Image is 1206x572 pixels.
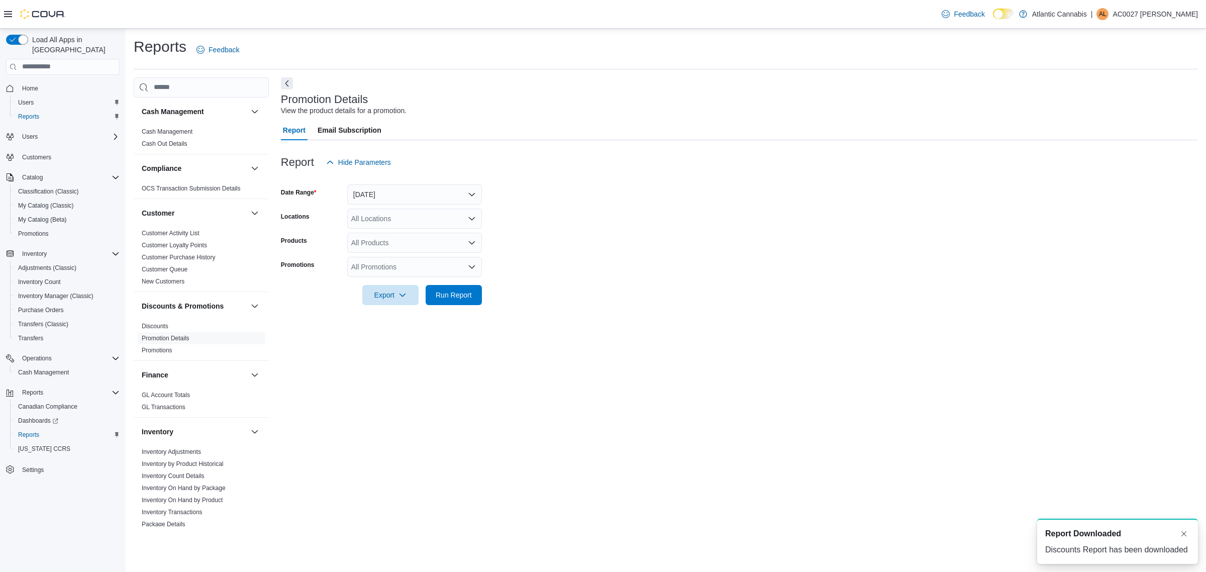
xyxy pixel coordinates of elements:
[10,331,124,345] button: Transfers
[134,182,269,199] div: Compliance
[1032,8,1087,20] p: Atlantic Cannabis
[993,19,993,20] span: Dark Mode
[18,306,64,314] span: Purchase Orders
[142,323,168,330] a: Discounts
[2,386,124,400] button: Reports
[142,230,199,237] a: Customer Activity List
[192,40,243,60] a: Feedback
[142,370,168,380] h3: Finance
[142,254,216,261] a: Customer Purchase History
[142,185,241,192] a: OCS Transaction Submission Details
[14,228,120,240] span: Promotions
[22,173,43,181] span: Catalog
[142,346,172,354] span: Promotions
[18,292,93,300] span: Inventory Manager (Classic)
[18,445,70,453] span: [US_STATE] CCRS
[14,429,43,441] a: Reports
[18,264,76,272] span: Adjustments (Classic)
[10,96,124,110] button: Users
[142,128,192,135] a: Cash Management
[142,265,187,273] span: Customer Queue
[14,318,120,330] span: Transfers (Classic)
[142,496,223,504] span: Inventory On Hand by Product
[10,110,124,124] button: Reports
[426,285,482,305] button: Run Report
[18,464,48,476] a: Settings
[142,460,224,467] a: Inventory by Product Historical
[142,334,189,342] span: Promotion Details
[1045,544,1190,556] div: Discounts Report has been downloaded
[18,403,77,411] span: Canadian Compliance
[142,448,201,456] span: Inventory Adjustments
[281,77,293,89] button: Next
[18,230,49,238] span: Promotions
[142,301,224,311] h3: Discounts & Promotions
[1091,8,1093,20] p: |
[2,462,124,476] button: Settings
[142,404,185,411] a: GL Transactions
[142,448,201,455] a: Inventory Adjustments
[142,229,199,237] span: Customer Activity List
[6,77,120,503] nav: Complex example
[14,332,47,344] a: Transfers
[281,213,310,221] label: Locations
[142,253,216,261] span: Customer Purchase History
[18,202,74,210] span: My Catalog (Classic)
[142,485,226,492] a: Inventory On Hand by Package
[18,248,51,260] button: Inventory
[142,521,185,528] a: Package Details
[22,354,52,362] span: Operations
[10,414,124,428] a: Dashboards
[14,290,120,302] span: Inventory Manager (Classic)
[18,334,43,342] span: Transfers
[954,9,984,19] span: Feedback
[22,153,51,161] span: Customers
[14,200,120,212] span: My Catalog (Classic)
[14,276,65,288] a: Inventory Count
[14,97,38,109] a: Users
[142,427,173,437] h3: Inventory
[1099,8,1107,20] span: AL
[249,369,261,381] button: Finance
[2,81,124,96] button: Home
[142,140,187,148] span: Cash Out Details
[142,427,247,437] button: Inventory
[10,199,124,213] button: My Catalog (Classic)
[14,185,83,198] a: Classification (Classic)
[249,300,261,312] button: Discounts & Promotions
[22,250,47,258] span: Inventory
[22,133,38,141] span: Users
[249,426,261,438] button: Inventory
[318,120,381,140] span: Email Subscription
[281,261,315,269] label: Promotions
[1178,528,1190,540] button: Dismiss toast
[14,262,80,274] a: Adjustments (Classic)
[281,106,407,116] div: View the product details for a promotion.
[142,508,203,516] span: Inventory Transactions
[14,111,120,123] span: Reports
[142,140,187,147] a: Cash Out Details
[10,317,124,331] button: Transfers (Classic)
[142,241,207,249] span: Customer Loyalty Points
[142,277,184,285] span: New Customers
[18,387,47,399] button: Reports
[18,131,42,143] button: Users
[18,431,39,439] span: Reports
[134,126,269,154] div: Cash Management
[142,107,247,117] button: Cash Management
[142,266,187,273] a: Customer Queue
[18,368,69,376] span: Cash Management
[281,156,314,168] h3: Report
[14,214,120,226] span: My Catalog (Beta)
[18,171,120,183] span: Catalog
[14,401,81,413] a: Canadian Compliance
[18,151,55,163] a: Customers
[18,352,56,364] button: Operations
[347,184,482,205] button: [DATE]
[142,107,204,117] h3: Cash Management
[142,242,207,249] a: Customer Loyalty Points
[142,460,224,468] span: Inventory by Product Historical
[249,162,261,174] button: Compliance
[10,365,124,379] button: Cash Management
[142,370,247,380] button: Finance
